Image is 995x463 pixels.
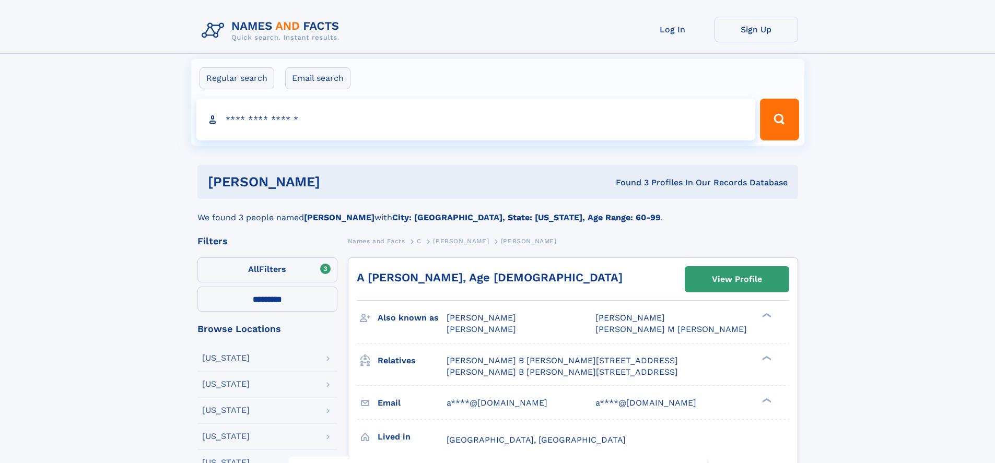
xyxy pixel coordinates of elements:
input: search input [196,99,756,140]
div: [US_STATE] [202,432,250,441]
button: Search Button [760,99,799,140]
div: ❯ [759,397,772,403]
span: C [417,238,422,245]
a: View Profile [685,267,789,292]
a: Names and Facts [348,234,405,247]
a: [PERSON_NAME] B [PERSON_NAME][STREET_ADDRESS] [447,366,678,378]
label: Regular search [200,67,274,89]
b: City: [GEOGRAPHIC_DATA], State: [US_STATE], Age Range: 60-99 [392,212,661,222]
div: ❯ [759,354,772,361]
a: [PERSON_NAME] B [PERSON_NAME][STREET_ADDRESS] [447,355,678,366]
div: [US_STATE] [202,406,250,414]
h1: [PERSON_NAME] [208,175,468,188]
h3: Email [378,394,447,412]
h3: Lived in [378,428,447,446]
a: Log In [631,17,715,42]
a: A [PERSON_NAME], Age [DEMOGRAPHIC_DATA] [357,271,623,284]
div: [US_STATE] [202,354,250,362]
label: Email search [285,67,350,89]
div: Browse Locations [197,324,337,334]
a: Sign Up [715,17,798,42]
span: [PERSON_NAME] [501,238,557,245]
b: [PERSON_NAME] [304,212,374,222]
img: Logo Names and Facts [197,17,348,45]
span: All [248,264,259,274]
div: ❯ [759,312,772,319]
span: [PERSON_NAME] [447,324,516,334]
h3: Also known as [378,309,447,327]
span: [PERSON_NAME] [433,238,489,245]
div: [US_STATE] [202,380,250,388]
div: View Profile [712,267,762,291]
span: [PERSON_NAME] [447,313,516,323]
div: Filters [197,236,337,246]
a: C [417,234,422,247]
label: Filters [197,257,337,282]
h3: Relatives [378,352,447,370]
span: [PERSON_NAME] [595,313,665,323]
div: Found 3 Profiles In Our Records Database [468,177,788,188]
span: [PERSON_NAME] M [PERSON_NAME] [595,324,747,334]
div: We found 3 people named with . [197,199,798,224]
a: [PERSON_NAME] [433,234,489,247]
span: [GEOGRAPHIC_DATA], [GEOGRAPHIC_DATA] [447,435,626,445]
